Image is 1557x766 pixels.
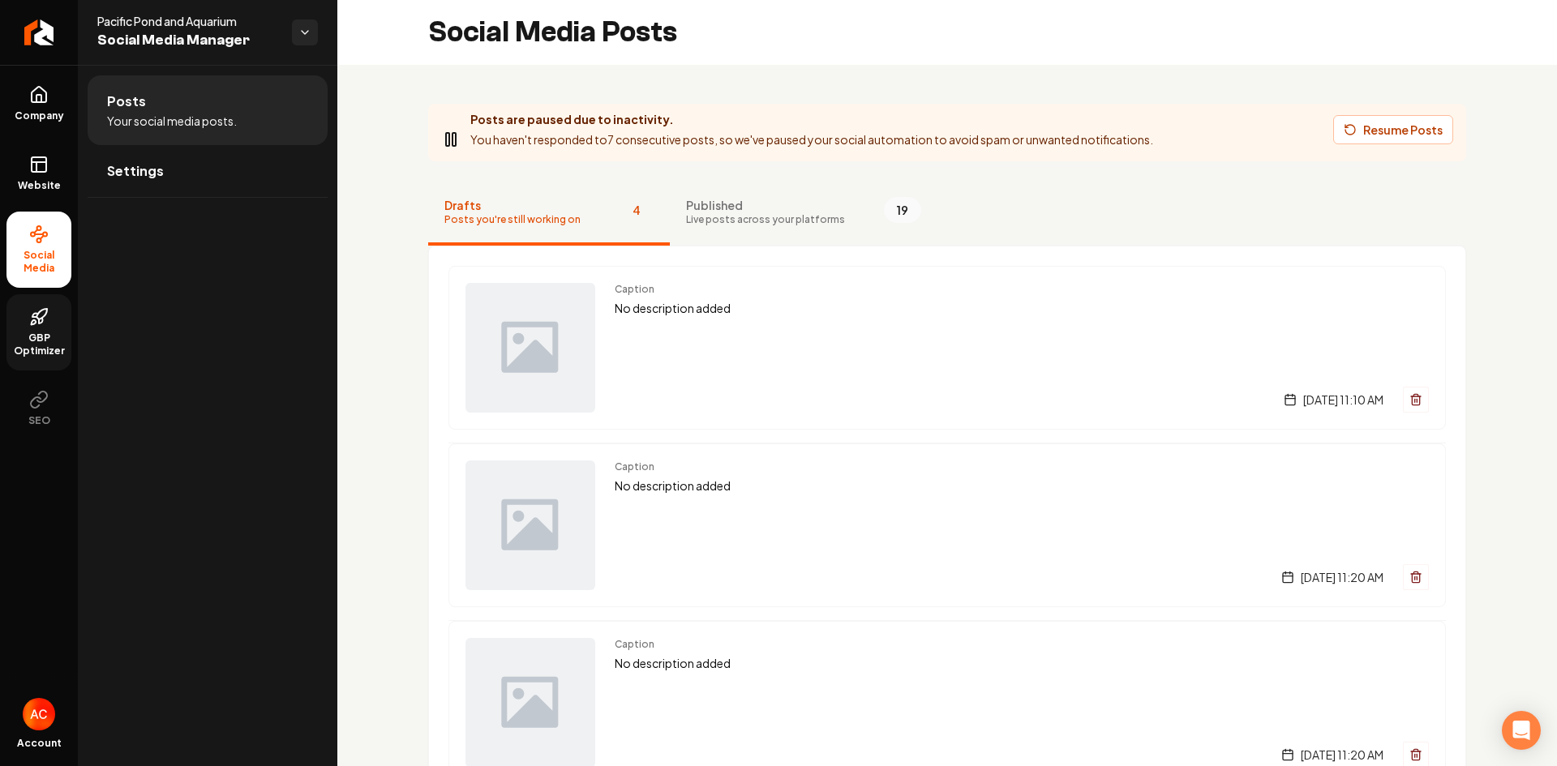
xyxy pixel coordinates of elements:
[428,181,1466,246] nav: Tabs
[686,197,845,213] span: Published
[23,698,55,730] img: Andrew Cleveland
[1301,569,1383,585] span: [DATE] 11:20 AM
[6,332,71,357] span: GBP Optimizer
[615,477,1429,495] p: No description added
[22,414,57,427] span: SEO
[6,72,71,135] a: Company
[6,377,71,440] button: SEO
[615,299,1429,318] p: No description added
[686,213,845,226] span: Live posts across your platforms
[470,131,1153,149] p: You haven't responded to 7 consecutive posts, so we've paused your social automation to avoid spa...
[884,197,921,223] span: 19
[470,112,674,126] strong: Posts are paused due to inactivity.
[97,13,279,29] span: Pacific Pond and Aquarium
[24,19,54,45] img: Rebolt Logo
[615,460,1429,473] span: Caption
[88,145,328,197] a: Settings
[615,654,1429,673] p: No description added
[428,16,677,49] h2: Social Media Posts
[615,283,1429,296] span: Caption
[6,249,71,275] span: Social Media
[6,142,71,205] a: Website
[448,266,1446,430] a: Post previewCaptionNo description added[DATE] 11:10 AM
[444,213,581,226] span: Posts you're still working on
[1502,711,1541,750] div: Open Intercom Messenger
[17,737,62,750] span: Account
[465,283,595,413] img: Post preview
[107,113,237,129] span: Your social media posts.
[670,181,937,246] button: PublishedLive posts across your platforms19
[448,443,1446,607] a: Post previewCaptionNo description added[DATE] 11:20 AM
[107,92,146,111] span: Posts
[428,181,670,246] button: DraftsPosts you're still working on4
[23,698,55,730] button: Open user button
[8,109,71,122] span: Company
[1301,747,1383,763] span: [DATE] 11:20 AM
[620,197,654,223] span: 4
[6,294,71,370] a: GBP Optimizer
[465,460,595,590] img: Post preview
[1303,392,1383,408] span: [DATE] 11:10 AM
[11,179,67,192] span: Website
[1333,115,1453,144] button: Resume Posts
[107,161,164,181] span: Settings
[615,638,1429,651] span: Caption
[97,29,279,52] span: Social Media Manager
[444,197,581,213] span: Drafts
